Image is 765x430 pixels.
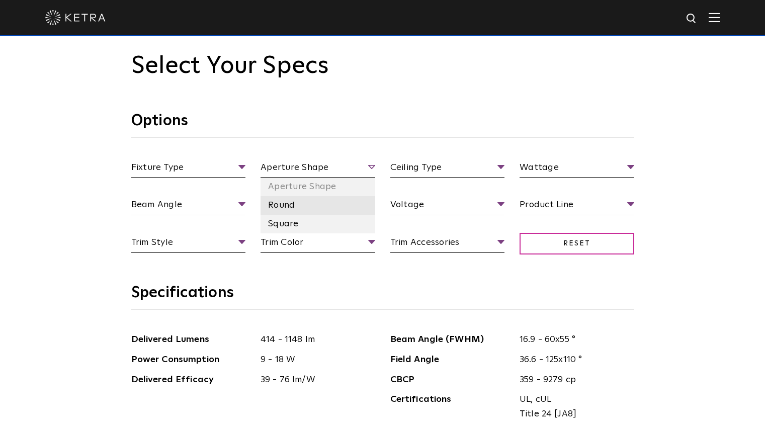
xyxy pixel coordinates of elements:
[261,215,375,233] li: Square
[131,235,246,253] span: Trim Style
[520,233,634,254] span: Reset
[131,111,634,137] h3: Options
[709,13,720,22] img: Hamburger%20Nav.svg
[390,198,505,215] span: Voltage
[131,160,246,178] span: Fixture Type
[390,373,513,387] span: CBCP
[131,373,253,387] span: Delivered Efficacy
[131,283,634,309] h3: Specifications
[512,373,634,387] span: 359 - 9279 cp
[512,353,634,367] span: 36.6 - 125x110 °
[261,178,375,196] li: Aperture Shape
[131,353,253,367] span: Power Consumption
[45,10,106,25] img: ketra-logo-2019-white
[261,196,375,215] li: Round
[390,353,513,367] span: Field Angle
[131,332,253,347] span: Delivered Lumens
[131,52,634,81] h2: Select Your Specs
[390,235,505,253] span: Trim Accessories
[686,13,698,25] img: search icon
[390,392,513,421] span: Certifications
[253,332,375,347] span: 414 - 1148 lm
[520,392,627,407] span: UL, cUL
[390,160,505,178] span: Ceiling Type
[512,332,634,347] span: 16.9 - 60x55 °
[520,407,627,421] span: Title 24 [JA8]
[261,235,375,253] span: Trim Color
[390,332,513,347] span: Beam Angle (FWHM)
[253,353,375,367] span: 9 - 18 W
[253,373,375,387] span: 39 - 76 lm/W
[131,198,246,215] span: Beam Angle
[520,198,634,215] span: Product Line
[261,160,375,178] span: Aperture Shape
[520,160,634,178] span: Wattage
